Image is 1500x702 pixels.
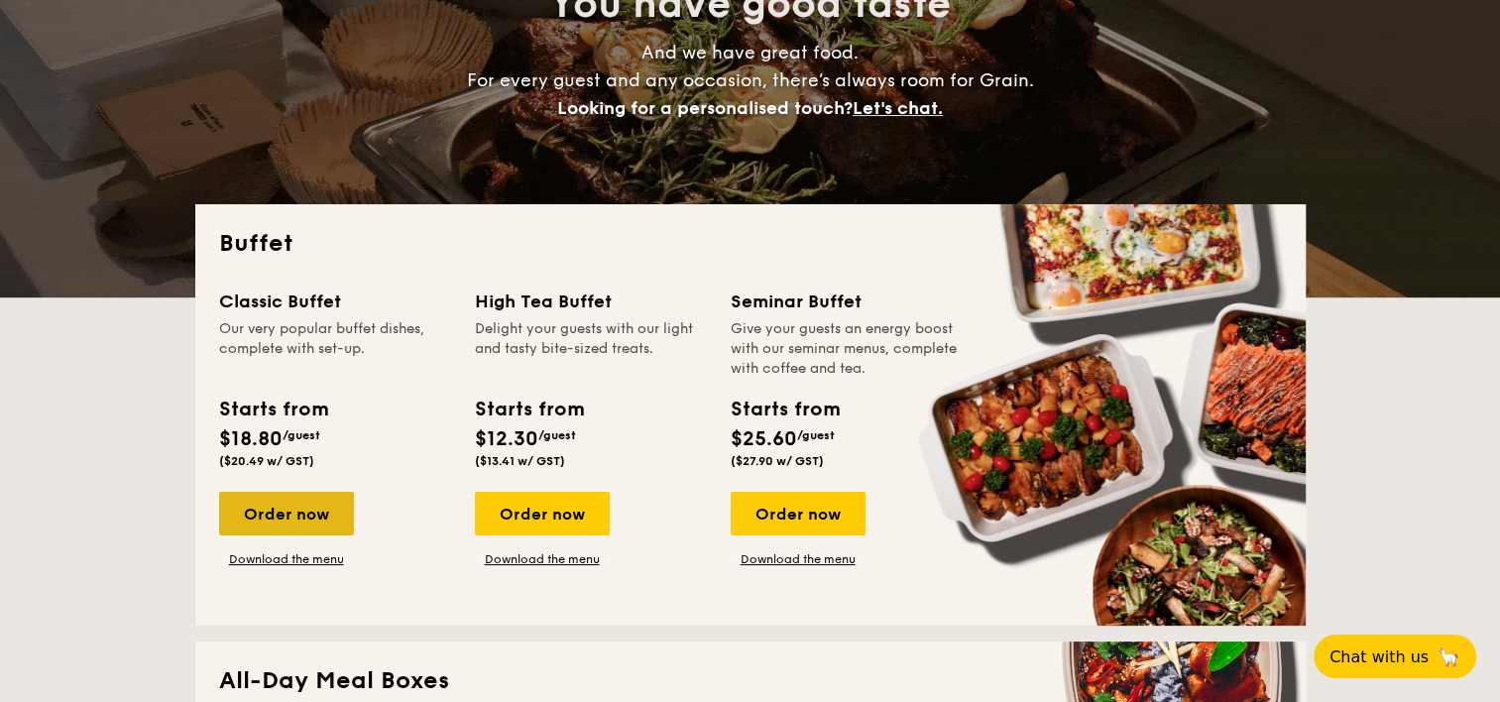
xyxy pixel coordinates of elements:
[797,428,835,442] span: /guest
[219,395,327,424] div: Starts from
[538,428,576,442] span: /guest
[731,492,865,535] div: Order now
[219,319,451,379] div: Our very popular buffet dishes, complete with set-up.
[731,395,839,424] div: Starts from
[1329,647,1429,666] span: Chat with us
[557,97,853,119] span: Looking for a personalised touch?
[731,288,963,315] div: Seminar Buffet
[283,428,320,442] span: /guest
[219,288,451,315] div: Classic Buffet
[219,228,1282,260] h2: Buffet
[731,551,865,567] a: Download the menu
[475,319,707,379] div: Delight your guests with our light and tasty bite-sized treats.
[475,288,707,315] div: High Tea Buffet
[731,319,963,379] div: Give your guests an energy boost with our seminar menus, complete with coffee and tea.
[475,454,565,468] span: ($13.41 w/ GST)
[219,551,354,567] a: Download the menu
[475,551,610,567] a: Download the menu
[1314,635,1476,678] button: Chat with us🦙
[731,454,824,468] span: ($27.90 w/ GST)
[219,665,1282,697] h2: All-Day Meal Boxes
[219,427,283,451] span: $18.80
[475,395,583,424] div: Starts from
[467,42,1034,119] span: And we have great food. For every guest and any occasion, there’s always room for Grain.
[475,492,610,535] div: Order now
[219,454,314,468] span: ($20.49 w/ GST)
[475,427,538,451] span: $12.30
[731,427,797,451] span: $25.60
[853,97,943,119] span: Let's chat.
[1437,645,1460,668] span: 🦙
[219,492,354,535] div: Order now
